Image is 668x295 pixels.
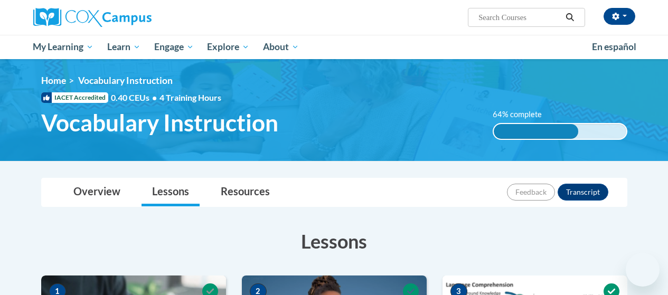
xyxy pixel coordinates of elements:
[604,8,635,25] button: Account Settings
[111,92,159,103] span: 0.40 CEUs
[26,35,101,59] a: My Learning
[626,253,660,287] iframe: Button to launch messaging window
[63,178,131,206] a: Overview
[33,8,152,27] img: Cox Campus
[41,109,278,137] span: Vocabulary Instruction
[477,11,562,24] input: Search Courses
[210,178,280,206] a: Resources
[494,124,579,139] div: 64% complete
[25,35,643,59] div: Main menu
[100,35,147,59] a: Learn
[558,184,608,201] button: Transcript
[592,41,636,52] span: En español
[159,92,221,102] span: 4 Training Hours
[256,35,306,59] a: About
[107,41,140,53] span: Learn
[493,109,553,120] label: 64% complete
[41,75,66,86] a: Home
[41,92,108,103] span: IACET Accredited
[585,36,643,58] a: En español
[207,41,249,53] span: Explore
[33,8,223,27] a: Cox Campus
[142,178,200,206] a: Lessons
[200,35,256,59] a: Explore
[507,184,555,201] button: Feedback
[562,11,578,24] button: Search
[152,92,157,102] span: •
[147,35,201,59] a: Engage
[263,41,299,53] span: About
[33,41,93,53] span: My Learning
[154,41,194,53] span: Engage
[78,75,173,86] span: Vocabulary Instruction
[41,228,627,254] h3: Lessons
